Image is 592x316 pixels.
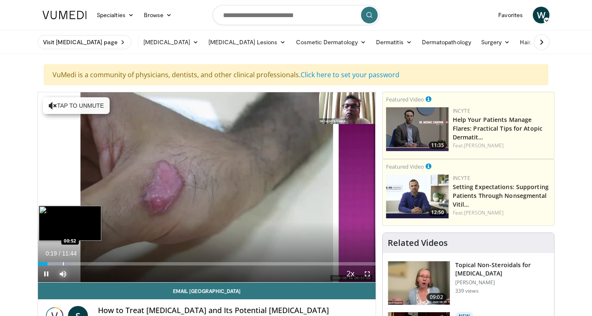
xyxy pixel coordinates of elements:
[453,116,542,141] a: Help Your Patients Manage Flares: Practical Tips for Atopic Dermatit…
[39,206,101,241] img: image.jpeg
[455,288,479,294] p: 339 views
[386,174,449,218] a: 12:50
[515,34,582,51] a: Hair, Scalp, & Nails
[464,209,504,216] a: [PERSON_NAME]
[533,7,549,23] a: W
[429,142,447,149] span: 11:35
[388,238,448,248] h4: Related Videos
[38,283,376,299] a: Email [GEOGRAPHIC_DATA]
[493,7,528,23] a: Favorites
[388,261,549,305] a: 09:02 Topical Non-Steroidals for [MEDICAL_DATA] [PERSON_NAME] 339 views
[386,107,449,151] img: 601112bd-de26-4187-b266-f7c9c3587f14.png.150x105_q85_crop-smart_upscale.jpg
[38,92,376,283] video-js: Video Player
[453,183,549,208] a: Setting Expectations: Supporting Patients Through Nonsegmental Vitil…
[55,265,71,282] button: Mute
[38,262,376,265] div: Progress Bar
[92,7,139,23] a: Specialties
[203,34,291,51] a: [MEDICAL_DATA] Lesions
[386,107,449,151] a: 11:35
[43,11,87,19] img: VuMedi Logo
[38,35,131,49] a: Visit [MEDICAL_DATA] page
[138,34,203,51] a: [MEDICAL_DATA]
[386,163,424,170] small: Featured Video
[98,306,369,315] h4: How to Treat [MEDICAL_DATA] and Its Potential [MEDICAL_DATA]
[213,5,379,25] input: Search topics, interventions
[455,261,549,278] h3: Topical Non-Steroidals for [MEDICAL_DATA]
[453,142,551,149] div: Feat.
[426,293,447,301] span: 09:02
[45,250,57,257] span: 0:19
[342,265,359,282] button: Playback Rate
[388,261,450,305] img: 34a4b5e7-9a28-40cd-b963-80fdb137f70d.150x105_q85_crop-smart_upscale.jpg
[464,142,504,149] a: [PERSON_NAME]
[43,97,110,114] button: Tap to unmute
[291,34,371,51] a: Cosmetic Dermatology
[453,107,470,114] a: Incyte
[359,265,376,282] button: Fullscreen
[453,174,470,182] a: Incyte
[44,64,548,85] div: VuMedi is a community of physicians, dentists, and other clinical professionals.
[417,34,476,51] a: Dermatopathology
[301,70,399,79] a: Click here to set your password
[59,250,60,257] span: /
[62,250,77,257] span: 11:44
[386,174,449,218] img: 98b3b5a8-6d6d-4e32-b979-fd4084b2b3f2.png.150x105_q85_crop-smart_upscale.jpg
[476,34,515,51] a: Surgery
[38,265,55,282] button: Pause
[429,209,447,216] span: 12:50
[386,96,424,103] small: Featured Video
[371,34,417,51] a: Dermatitis
[139,7,177,23] a: Browse
[453,209,551,217] div: Feat.
[455,279,549,286] p: [PERSON_NAME]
